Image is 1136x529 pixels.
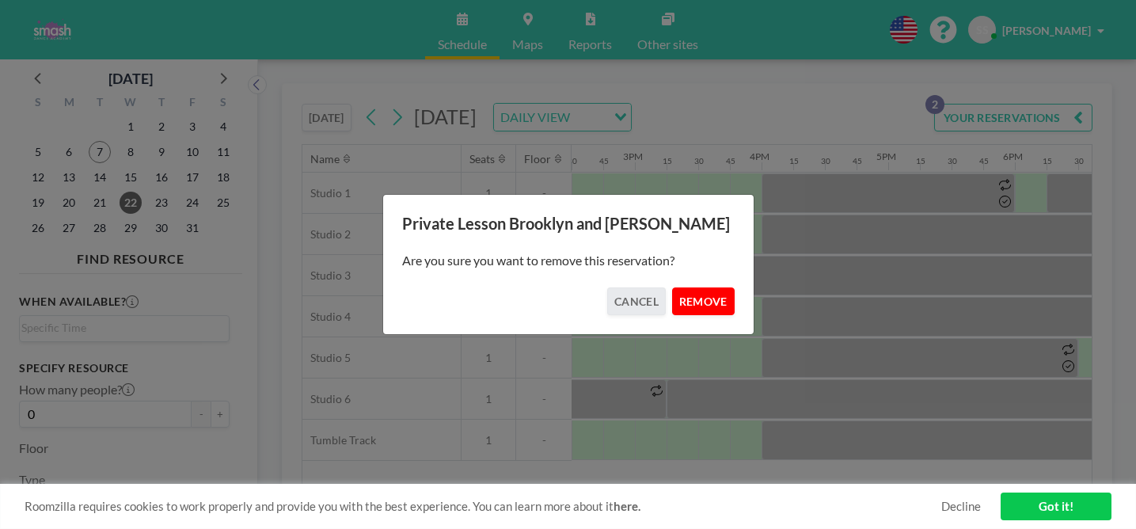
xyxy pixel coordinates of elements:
[25,499,941,514] span: Roomzilla requires cookies to work properly and provide you with the best experience. You can lea...
[941,499,981,514] a: Decline
[672,287,735,315] button: REMOVE
[614,499,640,513] a: here.
[402,253,735,268] p: Are you sure you want to remove this reservation?
[607,287,666,315] button: CANCEL
[1001,493,1111,520] a: Got it!
[402,214,735,234] h3: Private Lesson Brooklyn and [PERSON_NAME]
